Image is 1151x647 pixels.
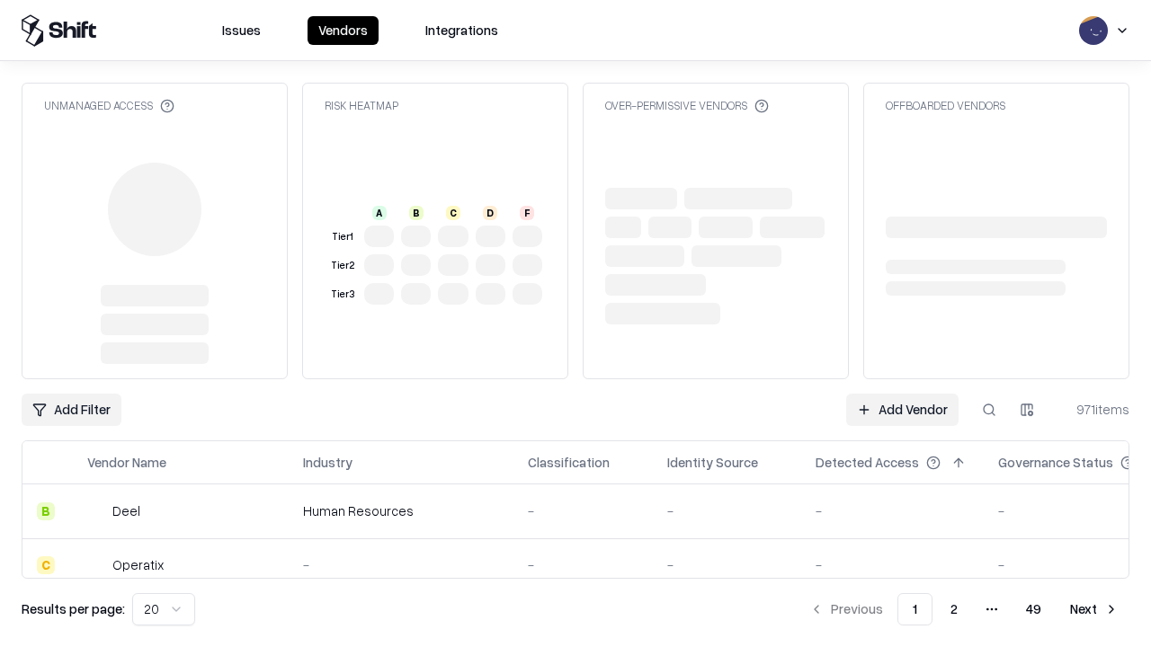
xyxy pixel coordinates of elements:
button: 49 [1012,593,1056,625]
button: Issues [211,16,272,45]
div: B [409,206,424,220]
a: Add Vendor [846,394,959,426]
div: 971 items [1057,400,1129,419]
button: Add Filter [22,394,121,426]
div: Tier 2 [328,258,357,273]
button: 2 [936,593,972,625]
nav: pagination [799,593,1129,625]
div: - [303,555,499,574]
button: Next [1059,593,1129,625]
div: C [37,556,55,574]
div: Deel [112,501,140,520]
img: Deel [87,502,105,520]
div: Over-Permissive Vendors [605,98,769,113]
div: Tier 1 [328,229,357,244]
div: Classification [528,453,610,472]
div: - [528,501,638,520]
button: Vendors [308,16,379,45]
p: Results per page: [22,599,125,618]
div: Identity Source [667,453,758,472]
img: Operatix [87,556,105,574]
div: Tier 3 [328,287,357,302]
div: - [667,501,787,520]
div: Unmanaged Access [44,98,174,113]
div: Governance Status [998,453,1113,472]
div: Operatix [112,555,164,574]
div: B [37,502,55,520]
div: Vendor Name [87,453,166,472]
div: - [816,555,969,574]
button: Integrations [415,16,509,45]
div: - [528,555,638,574]
div: Industry [303,453,352,472]
div: D [483,206,497,220]
div: Detected Access [816,453,919,472]
div: Human Resources [303,501,499,520]
div: Offboarded Vendors [886,98,1005,113]
div: A [372,206,387,220]
div: Risk Heatmap [325,98,398,113]
div: - [667,555,787,574]
div: F [520,206,534,220]
div: - [816,501,969,520]
button: 1 [897,593,932,625]
div: C [446,206,460,220]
